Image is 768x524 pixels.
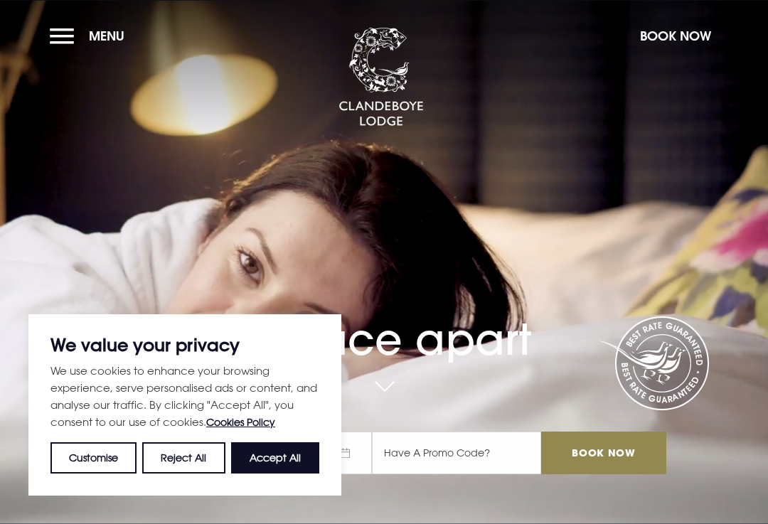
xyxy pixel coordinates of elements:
[50,362,319,431] p: We use cookies to enhance your browsing experience, serve personalised ads or content, and analys...
[50,21,132,51] button: Menu
[633,21,718,51] button: Book Now
[206,416,275,428] a: Cookies Policy
[102,282,666,365] h1: A place apart
[28,314,341,496] div: We value your privacy
[541,432,666,474] input: Book Now
[338,28,424,127] img: Clandeboye Lodge
[372,432,541,474] input: Have A Promo Code?
[50,336,319,353] p: We value your privacy
[89,28,124,44] span: Menu
[142,442,225,474] button: Reject All
[50,442,137,474] button: Customise
[231,442,319,474] button: Accept All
